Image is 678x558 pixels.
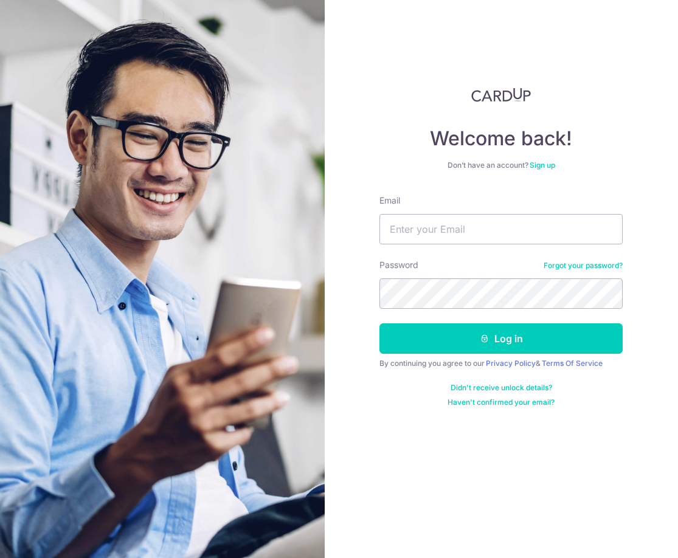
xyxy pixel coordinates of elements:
[379,214,623,244] input: Enter your Email
[448,398,555,407] a: Haven't confirmed your email?
[542,359,603,368] a: Terms Of Service
[379,160,623,170] div: Don’t have an account?
[379,359,623,368] div: By continuing you agree to our &
[379,323,623,354] button: Log in
[379,259,418,271] label: Password
[379,195,400,207] label: Email
[451,383,552,393] a: Didn't receive unlock details?
[486,359,536,368] a: Privacy Policy
[379,126,623,151] h4: Welcome back!
[471,88,531,102] img: CardUp Logo
[530,160,555,170] a: Sign up
[544,261,623,270] a: Forgot your password?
